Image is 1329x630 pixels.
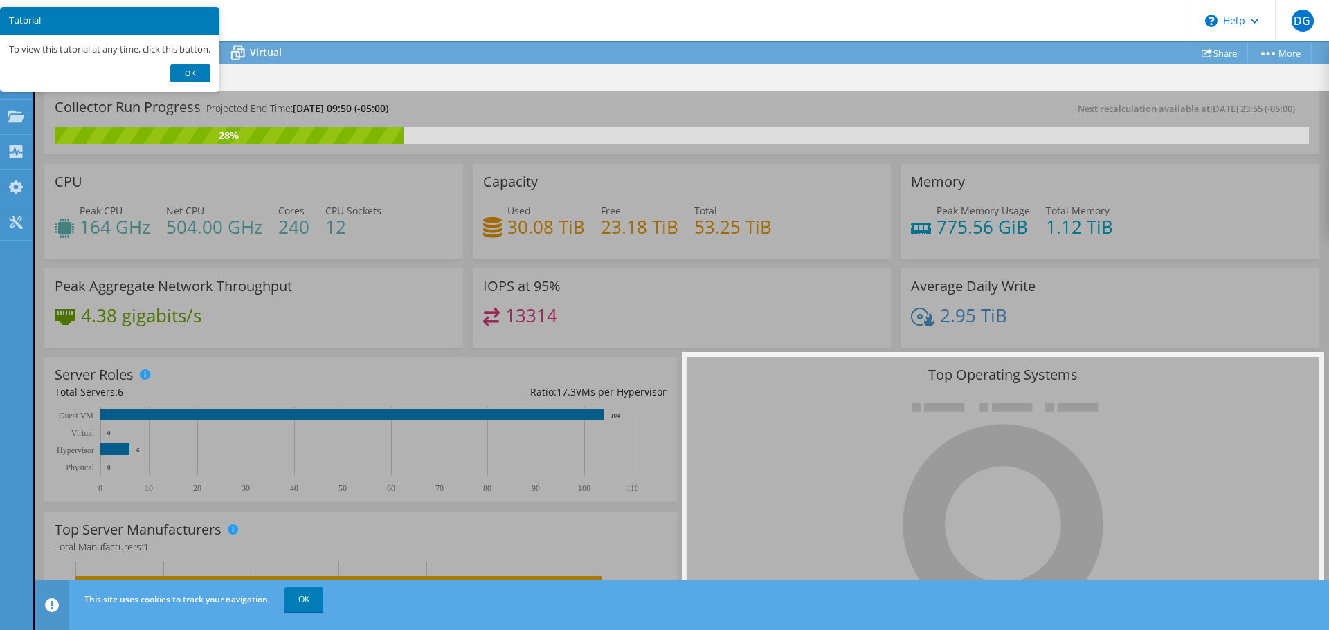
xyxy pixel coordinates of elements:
a: Ok [170,64,210,82]
h3: Tutorial [9,16,210,25]
span: This site uses cookies to track your navigation. [84,593,270,605]
p: To view this tutorial at any time, click this button. [9,44,210,55]
a: More [1247,42,1312,64]
span: Virtual [250,46,282,59]
a: OK [284,587,323,612]
div: 28% [55,128,404,143]
a: Share [1191,42,1248,64]
span: DG [1292,10,1314,32]
svg: \n [1205,15,1218,27]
